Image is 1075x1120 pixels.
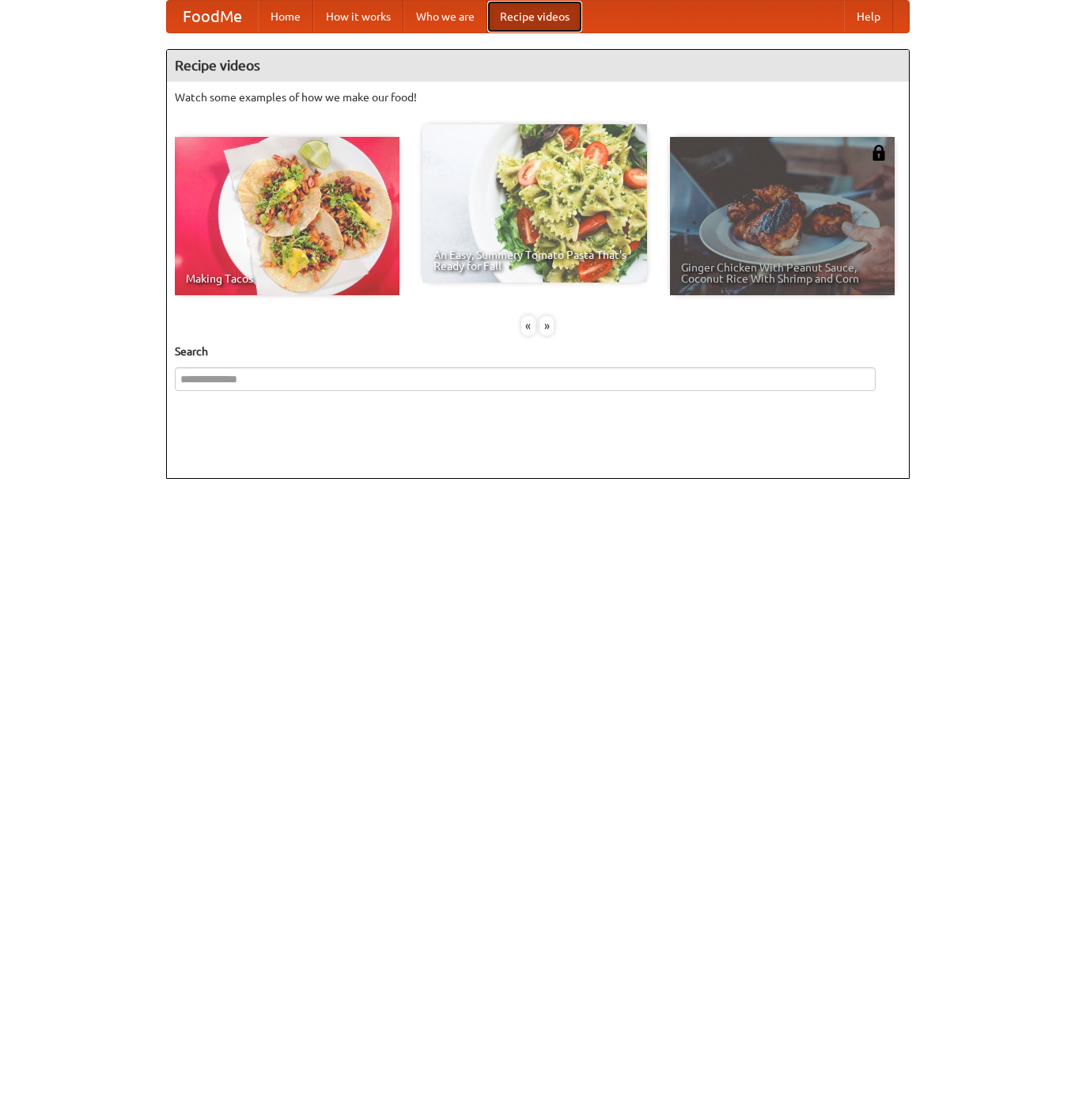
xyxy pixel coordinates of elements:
p: Watch some examples of how we make our food! [175,89,901,105]
div: » [539,316,554,336]
span: An Easy, Summery Tomato Pasta That's Ready for Fall [433,249,636,271]
a: Home [258,1,313,32]
img: 483408.png [871,145,887,161]
a: Making Tacos [175,137,399,295]
a: Recipe videos [487,1,582,32]
a: Who we are [403,1,487,32]
a: How it works [313,1,403,32]
div: « [521,316,536,336]
h4: Recipe videos [167,50,909,82]
a: FoodMe [167,1,258,32]
span: Making Tacos [186,273,388,284]
a: Help [844,1,893,32]
a: An Easy, Summery Tomato Pasta That's Ready for Fall [422,124,647,283]
h5: Search [175,344,901,359]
